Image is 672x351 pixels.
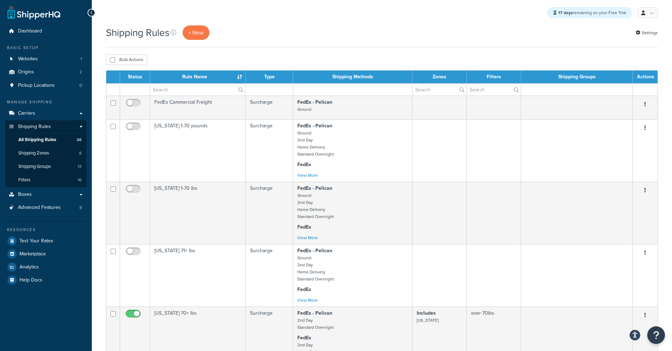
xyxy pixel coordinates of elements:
small: 2nd Day Standard Overnight [297,317,334,331]
a: Shipping Zones 8 [5,147,87,160]
a: Analytics [5,261,87,273]
a: All Shipping Rules 26 [5,133,87,146]
div: Resources [5,227,87,233]
a: View More [297,297,318,303]
strong: FedEx - Pelican [297,247,332,254]
strong: FedEx [297,223,311,231]
li: Origins [5,66,87,79]
span: Pickup Locations [18,83,55,89]
span: Boxes [18,192,32,198]
span: Dashboard [18,28,42,34]
small: Ground 2nd Day Home Delivery Standard Overnight [297,192,334,220]
strong: FedEx [297,286,311,293]
span: 8 [79,150,82,156]
span: Test Your Rates [19,238,53,244]
div: Basic Setup [5,45,87,51]
strong: FedEx - Pelican [297,309,332,317]
th: Rule Name : activate to sort column ascending [150,71,246,83]
button: Open Resource Center [647,326,665,344]
td: Surcharge [246,96,293,119]
small: Ground [297,106,311,113]
span: 8 [79,205,82,211]
a: Help Docs [5,274,87,286]
span: 26 [77,137,82,143]
strong: FedEx - Pelican [297,98,332,106]
span: Shipping Groups [18,164,51,170]
span: Websites [18,56,38,62]
th: Zones [412,71,467,83]
td: [US_STATE] 1-70 pounds [150,119,246,182]
a: Filters 16 [5,174,87,187]
td: Surcharge [246,119,293,182]
a: View More [297,235,318,241]
strong: FedEx - Pelican [297,122,332,129]
small: Ground 2nd Day Home Delivery Standard Overnight [297,130,334,157]
input: Search [412,84,466,96]
a: Marketplace [5,248,87,260]
strong: Includes [417,309,436,317]
span: 2 [79,69,82,75]
span: Shipping Zones [18,150,49,156]
strong: FedEx [297,161,311,168]
div: Manage Shipping [5,99,87,105]
td: FedEx Commercial Freight [150,96,246,119]
a: Dashboard [5,25,87,38]
th: Shipping Methods [293,71,412,83]
li: Advanced Features [5,201,87,214]
a: Pickup Locations 0 [5,79,87,92]
a: Shipping Groups 13 [5,160,87,173]
a: Boxes [5,188,87,201]
span: 16 [78,177,82,183]
button: Bulk Actions [106,54,147,65]
li: Shipping Zones [5,147,87,160]
a: Shipping Rules [5,120,87,133]
a: Carriers [5,107,87,120]
a: Advanced Features 8 [5,201,87,214]
strong: 17 days [558,10,573,16]
a: Settings [636,28,658,38]
span: Help Docs [19,277,42,283]
a: Test Your Rates [5,235,87,247]
span: Shipping Rules [18,124,51,130]
th: Actions [633,71,658,83]
span: Origins [18,69,34,75]
a: ShipperHQ Home [7,5,60,19]
li: Shipping Groups [5,160,87,173]
li: Websites [5,53,87,66]
a: Origins 2 [5,66,87,79]
span: 0 [79,83,82,89]
input: Search [150,84,245,96]
strong: FedEx - Pelican [297,184,332,192]
strong: FedEx [297,334,311,341]
p: + New [183,25,209,40]
span: Marketplace [19,251,46,257]
th: Shipping Groups [521,71,632,83]
th: Filters [467,71,522,83]
td: Surcharge [246,182,293,244]
th: Type [246,71,293,83]
h1: Shipping Rules [106,26,170,40]
input: Search [467,84,521,96]
small: [US_STATE] [417,317,439,323]
span: Carriers [18,110,35,116]
a: Websites 1 [5,53,87,66]
span: 13 [78,164,82,170]
td: Surcharge [246,244,293,307]
small: Ground 2nd Day Home Delivery Standard Overnight [297,255,334,282]
td: [US_STATE] 71+ lbs [150,244,246,307]
span: All Shipping Rules [18,137,56,143]
li: Pickup Locations [5,79,87,92]
th: Status [120,71,150,83]
li: Filters [5,174,87,187]
span: Advanced Features [18,205,61,211]
span: 1 [81,56,82,62]
span: Filters [18,177,30,183]
a: View More [297,172,318,178]
td: [US_STATE] 1-70 lbs [150,182,246,244]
